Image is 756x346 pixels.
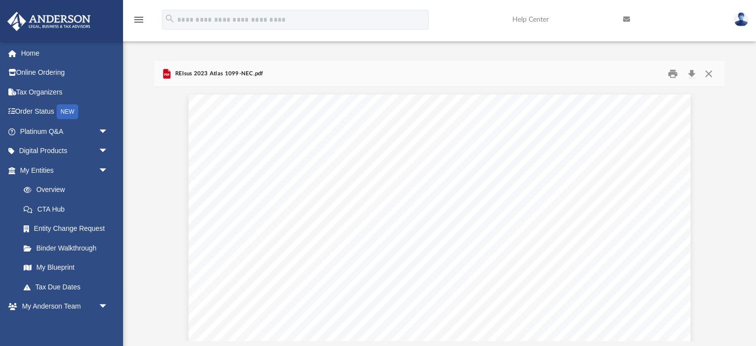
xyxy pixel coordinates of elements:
[14,219,123,239] a: Entity Change Request
[155,61,724,341] div: Preview
[14,199,123,219] a: CTA Hub
[14,258,118,278] a: My Blueprint
[155,87,724,341] div: Document Viewer
[14,180,123,200] a: Overview
[14,238,123,258] a: Binder Walkthrough
[4,12,94,31] img: Anderson Advisors Platinum Portal
[7,82,123,102] a: Tax Organizers
[98,122,118,142] span: arrow_drop_down
[663,66,683,82] button: Print
[133,14,145,26] i: menu
[7,63,123,83] a: Online Ordering
[98,141,118,161] span: arrow_drop_down
[7,141,123,161] a: Digital Productsarrow_drop_down
[734,12,749,27] img: User Pic
[683,66,700,82] button: Download
[98,160,118,181] span: arrow_drop_down
[57,104,78,119] div: NEW
[7,297,118,316] a: My Anderson Teamarrow_drop_down
[700,66,718,82] button: Close
[173,69,263,78] span: REIsus 2023 Atlas 1099-NEC.pdf
[155,87,724,341] div: File preview
[7,160,123,180] a: My Entitiesarrow_drop_down
[7,43,123,63] a: Home
[7,122,123,141] a: Platinum Q&Aarrow_drop_down
[164,13,175,24] i: search
[133,19,145,26] a: menu
[98,297,118,317] span: arrow_drop_down
[14,277,123,297] a: Tax Due Dates
[7,102,123,122] a: Order StatusNEW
